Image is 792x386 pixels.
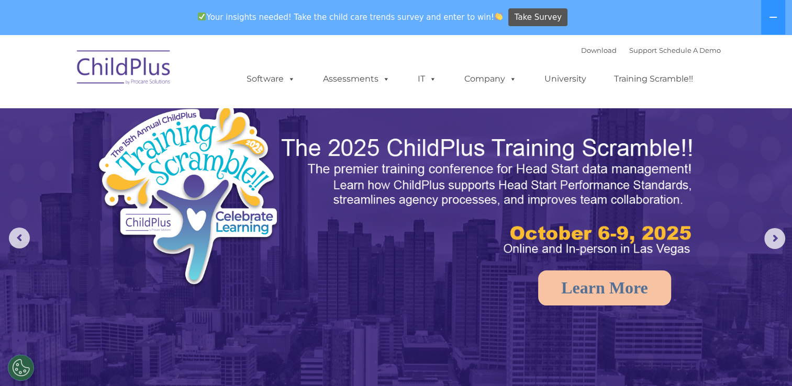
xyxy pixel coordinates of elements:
[508,8,567,27] a: Take Survey
[194,7,507,27] span: Your insights needed! Take the child care trends survey and enter to win!
[236,69,306,89] a: Software
[146,69,177,77] span: Last name
[538,270,671,305] a: Learn More
[198,13,206,20] img: ✅
[454,69,527,89] a: Company
[604,69,704,89] a: Training Scramble!!
[8,355,34,381] button: Cookies Settings
[659,46,721,54] a: Schedule A Demo
[515,8,562,27] span: Take Survey
[629,46,657,54] a: Support
[534,69,597,89] a: University
[146,112,190,120] span: Phone number
[581,46,617,54] a: Download
[581,46,721,54] font: |
[72,43,176,95] img: ChildPlus by Procare Solutions
[407,69,447,89] a: IT
[313,69,400,89] a: Assessments
[495,13,503,20] img: 👏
